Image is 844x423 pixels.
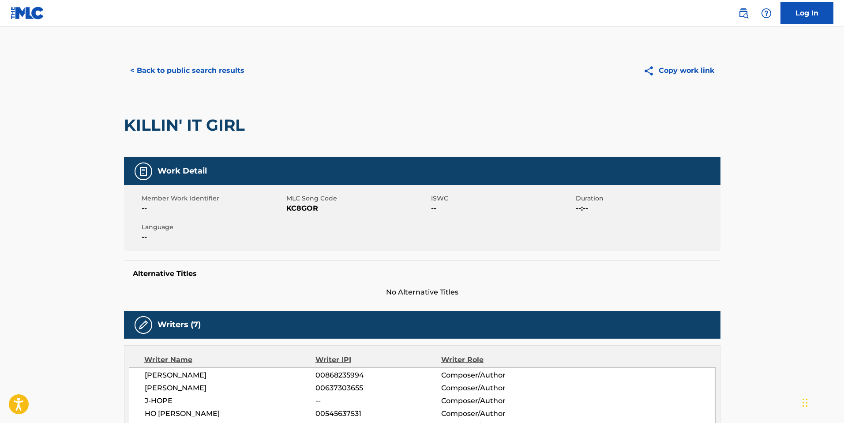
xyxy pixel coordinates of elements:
span: 00637303655 [315,383,441,393]
iframe: Chat Widget [800,381,844,423]
span: Composer/Author [441,383,555,393]
h5: Work Detail [158,166,207,176]
img: MLC Logo [11,7,45,19]
span: -- [142,203,284,214]
span: Composer/Author [441,370,555,381]
span: HO [PERSON_NAME] [145,408,316,419]
a: Log In [780,2,833,24]
button: Copy work link [637,60,720,82]
span: MLC Song Code [286,194,429,203]
span: Composer/Author [441,408,555,419]
img: Copy work link [643,65,659,76]
h2: KILLIN' IT GIRL [124,115,249,135]
span: 00868235994 [315,370,441,381]
div: Writer IPI [315,355,441,365]
span: [PERSON_NAME] [145,383,316,393]
img: help [761,8,772,19]
div: Writer Role [441,355,555,365]
span: -- [315,396,441,406]
a: Public Search [735,4,752,22]
div: Drag [803,389,808,416]
img: Work Detail [138,166,149,177]
img: search [738,8,749,19]
span: 00545637531 [315,408,441,419]
span: No Alternative Titles [124,287,720,298]
div: Writer Name [144,355,316,365]
span: Duration [576,194,718,203]
span: -- [431,203,574,214]
span: Language [142,223,284,232]
span: Member Work Identifier [142,194,284,203]
span: ISWC [431,194,574,203]
span: KC8GOR [286,203,429,214]
h5: Writers (7) [158,320,201,330]
div: Help [758,4,775,22]
button: < Back to public search results [124,60,251,82]
span: -- [142,232,284,242]
h5: Alternative Titles [133,269,712,278]
img: Writers [138,320,149,330]
span: --:-- [576,203,718,214]
span: J-HOPE [145,396,316,406]
span: Composer/Author [441,396,555,406]
span: [PERSON_NAME] [145,370,316,381]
